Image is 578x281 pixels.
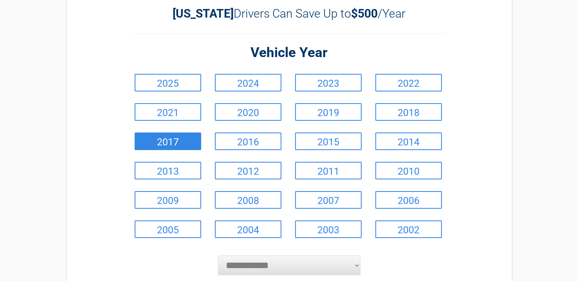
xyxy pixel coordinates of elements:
[135,74,201,91] a: 2025
[215,132,281,150] a: 2016
[295,103,362,121] a: 2019
[375,162,442,179] a: 2010
[375,220,442,238] a: 2002
[215,103,281,121] a: 2020
[351,7,378,20] b: $500
[295,220,362,238] a: 2003
[295,132,362,150] a: 2015
[375,191,442,209] a: 2006
[215,74,281,91] a: 2024
[375,74,442,91] a: 2022
[135,132,201,150] a: 2017
[215,220,281,238] a: 2004
[215,191,281,209] a: 2008
[295,162,362,179] a: 2011
[295,191,362,209] a: 2007
[173,7,234,20] b: [US_STATE]
[215,162,281,179] a: 2012
[133,44,446,62] h2: Vehicle Year
[375,103,442,121] a: 2018
[135,191,201,209] a: 2009
[135,103,201,121] a: 2021
[295,74,362,91] a: 2023
[135,220,201,238] a: 2005
[133,7,446,20] h2: Drivers Can Save Up to /Year
[375,132,442,150] a: 2014
[135,162,201,179] a: 2013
